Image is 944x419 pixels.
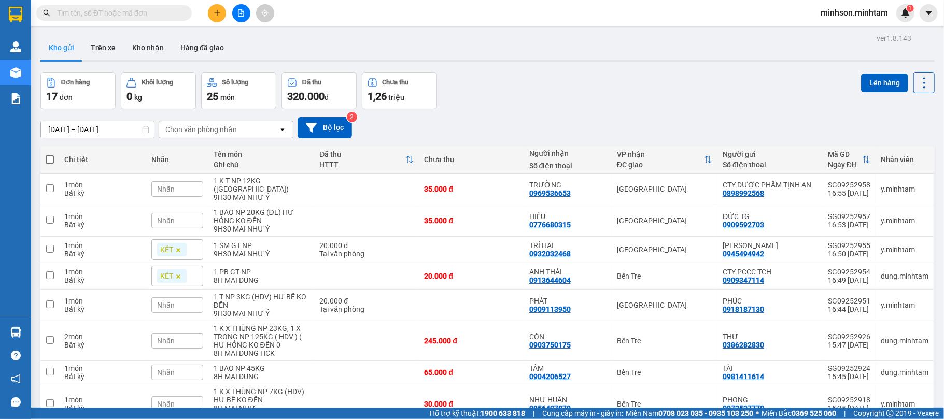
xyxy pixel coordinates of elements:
[723,241,818,250] div: KIM NGÂN
[319,250,414,258] div: Tại văn phòng
[214,193,309,201] div: 9H30 MAI NHƯ Ý
[40,72,116,109] button: Đơn hàng17đơn
[529,189,571,197] div: 0969536653
[723,221,764,229] div: 0909592703
[756,411,759,415] span: ⚪️
[881,245,928,254] div: y.minhtam
[828,241,870,250] div: SG09252955
[881,185,928,193] div: y.minhtam
[64,396,141,404] div: 1 món
[64,268,141,276] div: 1 món
[529,276,571,284] div: 0913644604
[314,146,419,174] th: Toggle SortBy
[723,161,818,169] div: Số điện thoại
[214,177,309,193] div: 1 K T NP 12KG (TN)
[82,35,124,60] button: Trên xe
[124,35,172,60] button: Kho nhận
[261,9,269,17] span: aim
[542,408,623,419] span: Cung cấp máy in - giấy in:
[617,150,704,158] div: VP nhận
[11,351,21,360] span: question-circle
[368,90,387,103] span: 1,26
[828,404,870,412] div: 15:35 [DATE]
[64,250,141,258] div: Bất kỳ
[281,72,357,109] button: Đã thu320.000đ
[881,337,928,345] div: dung.minhtam
[723,333,818,341] div: THƯ
[881,301,928,309] div: y.minhtam
[11,397,21,407] span: message
[723,404,764,412] div: 0972537778
[298,117,352,138] button: Bộ lọc
[828,221,870,229] div: 16:53 [DATE]
[10,67,21,78] img: warehouse-icon
[658,409,753,417] strong: 0708 023 035 - 0935 103 250
[64,241,141,250] div: 1 món
[214,208,309,225] div: 1 BAO NP 20KG (ĐL) HƯ HỎNG KO ĐỀN
[424,185,518,193] div: 35.000 đ
[908,5,912,12] span: 1
[172,35,232,60] button: Hàng đã giao
[214,364,309,372] div: 1 BAO NP 45KG
[214,9,221,17] span: plus
[529,364,607,372] div: TÂM
[157,216,175,225] span: Nhãn
[214,150,309,158] div: Tên món
[287,90,325,103] span: 320.000
[529,404,571,412] div: 0856407879
[828,150,862,158] div: Mã GD
[256,4,274,22] button: aim
[201,72,276,109] button: Số lượng25món
[723,297,818,305] div: PHÚC
[924,8,934,18] span: caret-down
[40,35,82,60] button: Kho gửi
[362,72,437,109] button: Chưa thu1,26 triệu
[302,79,321,86] div: Đã thu
[142,79,173,86] div: Khối lượng
[828,268,870,276] div: SG09252954
[9,7,22,22] img: logo-vxr
[617,245,712,254] div: [GEOGRAPHIC_DATA]
[160,271,173,281] span: KÉT
[529,221,571,229] div: 0776680315
[319,161,405,169] div: HTTT
[424,400,518,408] div: 30.000 đ
[723,268,818,276] div: CTY PCCC TCH
[424,272,518,280] div: 20.000 đ
[920,4,938,22] button: caret-down
[64,305,141,313] div: Bất kỳ
[828,189,870,197] div: 16:55 [DATE]
[529,181,607,189] div: TRƯỜNG
[237,9,245,17] span: file-add
[157,185,175,193] span: Nhãn
[46,90,58,103] span: 17
[214,349,309,357] div: 8H MAI DUNG HCK
[886,410,894,417] span: copyright
[529,396,607,404] div: NHƯ HUÂN
[612,146,717,174] th: Toggle SortBy
[208,4,226,22] button: plus
[617,272,712,280] div: Bến Tre
[828,212,870,221] div: SG09252957
[319,241,414,250] div: 20.000 đ
[723,189,764,197] div: 0898992568
[319,297,414,305] div: 20.000 đ
[844,408,846,419] span: |
[617,368,712,377] div: Bến Tre
[529,333,607,341] div: CÒN
[828,161,862,169] div: Ngày ĐH
[828,276,870,284] div: 16:49 [DATE]
[828,341,870,349] div: 15:47 [DATE]
[617,185,712,193] div: [GEOGRAPHIC_DATA]
[214,309,309,317] div: 9H30 MAI NHƯ Ý
[41,121,154,138] input: Select a date range.
[10,41,21,52] img: warehouse-icon
[529,250,571,258] div: 0932032468
[792,409,836,417] strong: 0369 525 060
[828,181,870,189] div: SG09252958
[157,400,175,408] span: Nhãn
[529,241,607,250] div: TRÍ HẢI
[529,341,571,349] div: 0903750175
[861,74,908,92] button: Lên hàng
[278,125,287,134] svg: open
